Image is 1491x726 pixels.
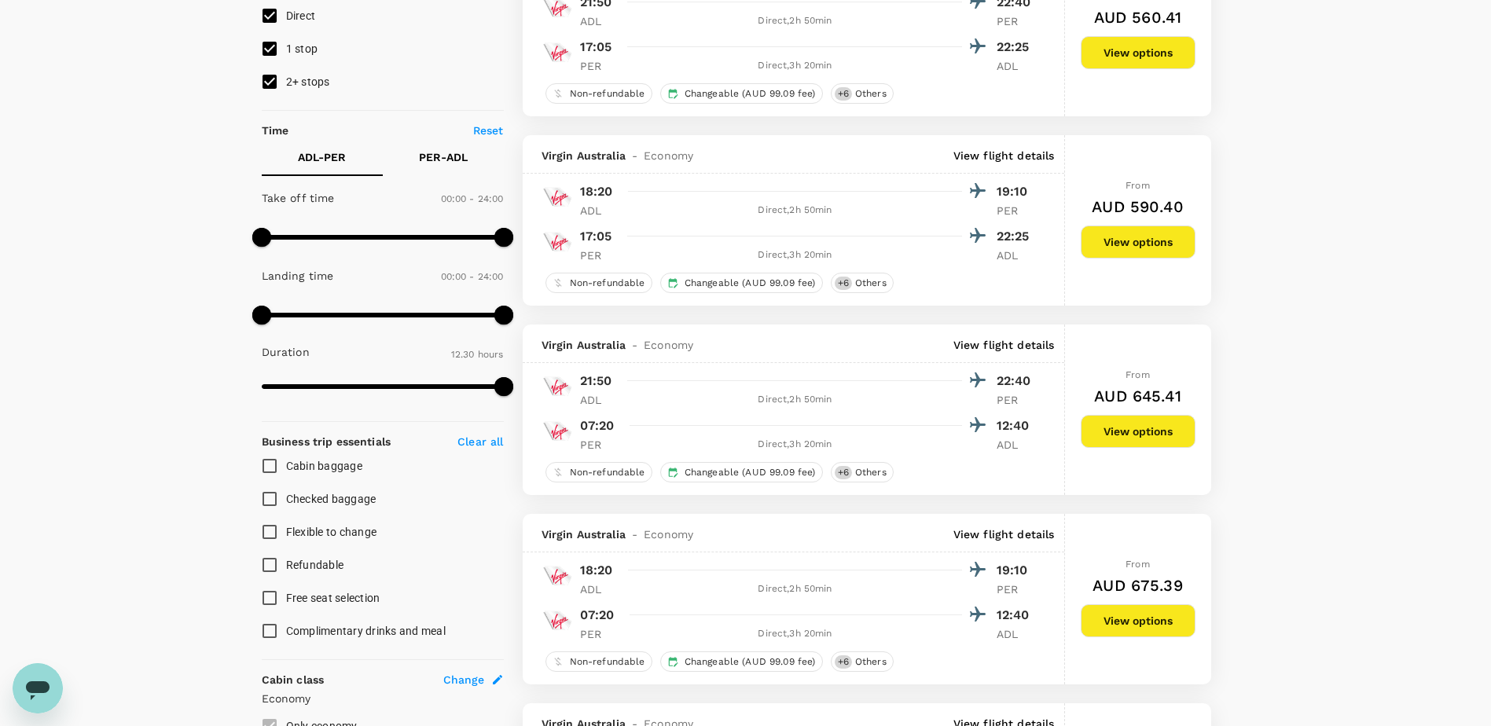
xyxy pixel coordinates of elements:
[997,203,1036,218] p: PER
[542,605,573,636] img: VA
[1081,415,1195,448] button: View options
[953,337,1055,353] p: View flight details
[644,148,693,163] span: Economy
[997,416,1036,435] p: 12:40
[580,38,612,57] p: 17:05
[997,58,1036,74] p: ADL
[660,273,823,293] div: Changeable (AUD 99.09 fee)
[997,182,1036,201] p: 19:10
[419,149,468,165] p: PER - ADL
[580,416,615,435] p: 07:20
[564,87,652,101] span: Non-refundable
[542,416,573,447] img: VA
[580,606,615,625] p: 07:20
[626,337,644,353] span: -
[997,38,1036,57] p: 22:25
[1126,180,1150,191] span: From
[629,581,962,597] div: Direct , 2h 50min
[644,526,693,542] span: Economy
[835,277,852,290] span: + 6
[545,462,652,482] div: Non-refundable
[542,371,573,402] img: VA
[835,466,852,479] span: + 6
[286,9,316,22] span: Direct
[286,75,330,88] span: 2+ stops
[443,672,485,687] span: Change
[1126,559,1150,570] span: From
[629,203,962,218] div: Direct , 2h 50min
[473,123,504,138] p: Reset
[831,651,894,672] div: +6Others
[441,193,504,204] span: 00:00 - 24:00
[997,581,1036,597] p: PER
[831,83,894,104] div: +6Others
[629,626,962,642] div: Direct , 3h 20min
[542,37,573,68] img: VA
[1081,604,1195,637] button: View options
[564,655,652,669] span: Non-refundable
[997,227,1036,246] p: 22:25
[580,203,619,218] p: ADL
[580,247,619,263] p: PER
[678,466,822,479] span: Changeable (AUD 99.09 fee)
[298,149,346,165] p: ADL - PER
[580,13,619,29] p: ADL
[997,561,1036,580] p: 19:10
[997,626,1036,642] p: ADL
[580,227,612,246] p: 17:05
[831,273,894,293] div: +6Others
[286,460,362,472] span: Cabin baggage
[286,42,318,55] span: 1 stop
[997,606,1036,625] p: 12:40
[13,663,63,713] iframe: Button to launch messaging window
[262,268,334,284] p: Landing time
[545,273,652,293] div: Non-refundable
[286,559,344,571] span: Refundable
[457,434,503,449] p: Clear all
[644,337,693,353] span: Economy
[1093,573,1183,598] h6: AUD 675.39
[626,526,644,542] span: -
[545,83,652,104] div: Non-refundable
[953,148,1055,163] p: View flight details
[564,466,652,479] span: Non-refundable
[629,13,962,29] div: Direct , 2h 50min
[564,277,652,290] span: Non-refundable
[997,392,1036,408] p: PER
[580,437,619,453] p: PER
[629,392,962,408] div: Direct , 2h 50min
[849,277,893,290] span: Others
[542,526,626,542] span: Virgin Australia
[286,526,377,538] span: Flexible to change
[953,526,1055,542] p: View flight details
[678,655,822,669] span: Changeable (AUD 99.09 fee)
[629,247,962,263] div: Direct , 3h 20min
[580,581,619,597] p: ADL
[286,592,380,604] span: Free seat selection
[849,466,893,479] span: Others
[580,392,619,408] p: ADL
[849,87,893,101] span: Others
[545,651,652,672] div: Non-refundable
[678,277,822,290] span: Changeable (AUD 99.09 fee)
[626,148,644,163] span: -
[262,123,289,138] p: Time
[1092,194,1184,219] h6: AUD 590.40
[262,673,325,686] strong: Cabin class
[660,651,823,672] div: Changeable (AUD 99.09 fee)
[835,655,852,669] span: + 6
[451,349,504,360] span: 12.30 hours
[542,337,626,353] span: Virgin Australia
[542,226,573,258] img: VA
[262,344,310,360] p: Duration
[629,58,962,74] div: Direct , 3h 20min
[1081,225,1195,258] button: View options
[542,148,626,163] span: Virgin Australia
[286,625,446,637] span: Complimentary drinks and meal
[580,626,619,642] p: PER
[849,655,893,669] span: Others
[262,691,504,706] p: Economy
[835,87,852,101] span: + 6
[262,435,391,448] strong: Business trip essentials
[629,437,962,453] div: Direct , 3h 20min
